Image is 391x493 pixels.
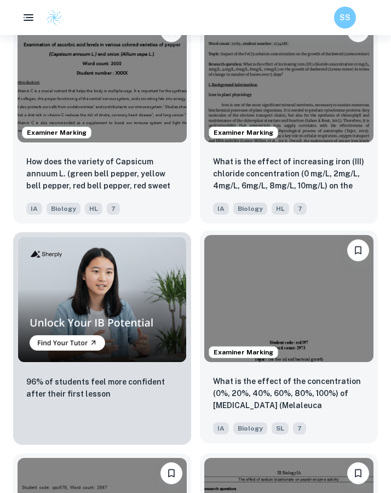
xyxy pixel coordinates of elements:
[213,422,229,434] span: IA
[209,347,278,357] span: Examiner Marking
[200,232,378,445] a: Examiner MarkingBookmarkWhat is the effect of the concentration (0%, 20%, 40%, 60%, 80%, 100%) of...
[204,235,373,362] img: Biology IA example thumbnail: What is the effect of the concentration
[13,232,191,445] a: Thumbnail96% of students feel more confident after their first lesson
[347,462,369,484] button: Bookmark
[26,156,178,193] p: How does the variety of Capsicum annuum L. (green bell pepper, yellow bell pepper, red bell peppe...
[39,9,62,26] a: Clastify logo
[233,422,267,434] span: Biology
[85,203,102,215] span: HL
[272,203,289,215] span: HL
[18,16,187,143] img: Biology IA example thumbnail: How does the variety of Capsicum annuum
[160,462,182,484] button: Bookmark
[334,7,356,28] button: SS
[294,203,307,215] span: 7
[26,376,178,400] p: 96% of students feel more confident after their first lesson
[18,237,187,363] img: Thumbnail
[213,156,365,193] p: What is the effect of increasing iron (III) chloride concentration (0 mg/L, 2mg/L, 4mg/L, 6mg/L, ...
[47,203,81,215] span: Biology
[22,128,91,137] span: Examiner Marking
[13,12,191,224] a: Examiner MarkingBookmarkHow does the variety of Capsicum annuum L. (green bell pepper, yellow bel...
[272,422,289,434] span: SL
[339,12,352,24] h6: SS
[213,375,365,412] p: What is the effect of the concentration (0%, 20%, 40%, 60%, 80%, 100%) of tea tree (Melaleuca alt...
[26,203,42,215] span: IA
[107,203,120,215] span: 7
[347,239,369,261] button: Bookmark
[209,128,278,137] span: Examiner Marking
[200,12,378,224] a: Examiner MarkingBookmarkWhat is the effect of increasing iron (III) chloride concentration (0 mg/...
[46,9,62,26] img: Clastify logo
[233,203,267,215] span: Biology
[213,203,229,215] span: IA
[204,16,373,143] img: Biology IA example thumbnail: What is the effect of increasing iron (I
[293,422,306,434] span: 7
